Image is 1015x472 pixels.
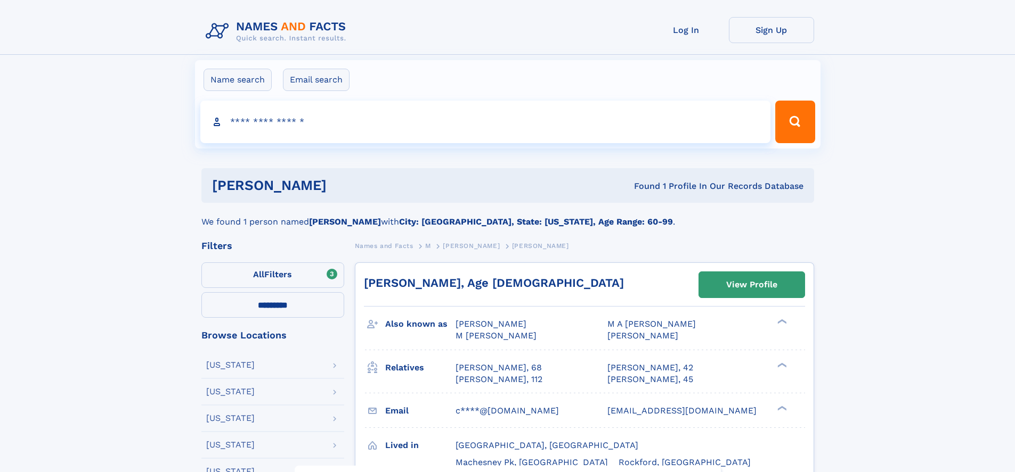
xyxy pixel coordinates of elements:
a: [PERSON_NAME], 112 [456,374,542,385]
h3: Relatives [385,359,456,377]
div: Filters [201,241,344,251]
div: View Profile [726,272,777,297]
a: [PERSON_NAME], 45 [607,374,693,385]
span: [PERSON_NAME] [512,242,569,250]
div: Found 1 Profile In Our Records Database [480,180,803,192]
a: Sign Up [729,17,814,43]
div: [US_STATE] [206,361,255,369]
div: [US_STATE] [206,387,255,396]
span: [PERSON_NAME] [443,242,500,250]
span: [PERSON_NAME] [456,319,526,329]
div: [US_STATE] [206,441,255,449]
span: Rockford, [GEOGRAPHIC_DATA] [619,457,751,467]
a: [PERSON_NAME] [443,239,500,252]
span: All [253,269,264,279]
a: Log In [644,17,729,43]
b: City: [GEOGRAPHIC_DATA], State: [US_STATE], Age Range: 60-99 [399,217,673,227]
div: ❯ [775,404,787,411]
label: Name search [204,69,272,91]
a: View Profile [699,272,805,297]
h3: Lived in [385,436,456,454]
div: We found 1 person named with . [201,203,814,228]
div: [US_STATE] [206,414,255,423]
div: ❯ [775,318,787,325]
a: [PERSON_NAME], 68 [456,362,542,374]
span: M [425,242,431,250]
span: Machesney Pk, [GEOGRAPHIC_DATA] [456,457,608,467]
span: M A [PERSON_NAME] [607,319,696,329]
span: [PERSON_NAME] [607,330,678,341]
b: [PERSON_NAME] [309,217,381,227]
img: Logo Names and Facts [201,17,355,46]
label: Filters [201,262,344,288]
span: [EMAIL_ADDRESS][DOMAIN_NAME] [607,405,757,416]
div: ❯ [775,361,787,368]
a: Names and Facts [355,239,413,252]
label: Email search [283,69,350,91]
span: [GEOGRAPHIC_DATA], [GEOGRAPHIC_DATA] [456,440,638,450]
div: Browse Locations [201,330,344,340]
h3: Also known as [385,315,456,333]
h3: Email [385,402,456,420]
button: Search Button [775,101,815,143]
a: M [425,239,431,252]
h1: [PERSON_NAME] [212,179,481,192]
a: [PERSON_NAME], Age [DEMOGRAPHIC_DATA] [364,276,624,289]
a: [PERSON_NAME], 42 [607,362,693,374]
input: search input [200,101,771,143]
span: M [PERSON_NAME] [456,330,537,341]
